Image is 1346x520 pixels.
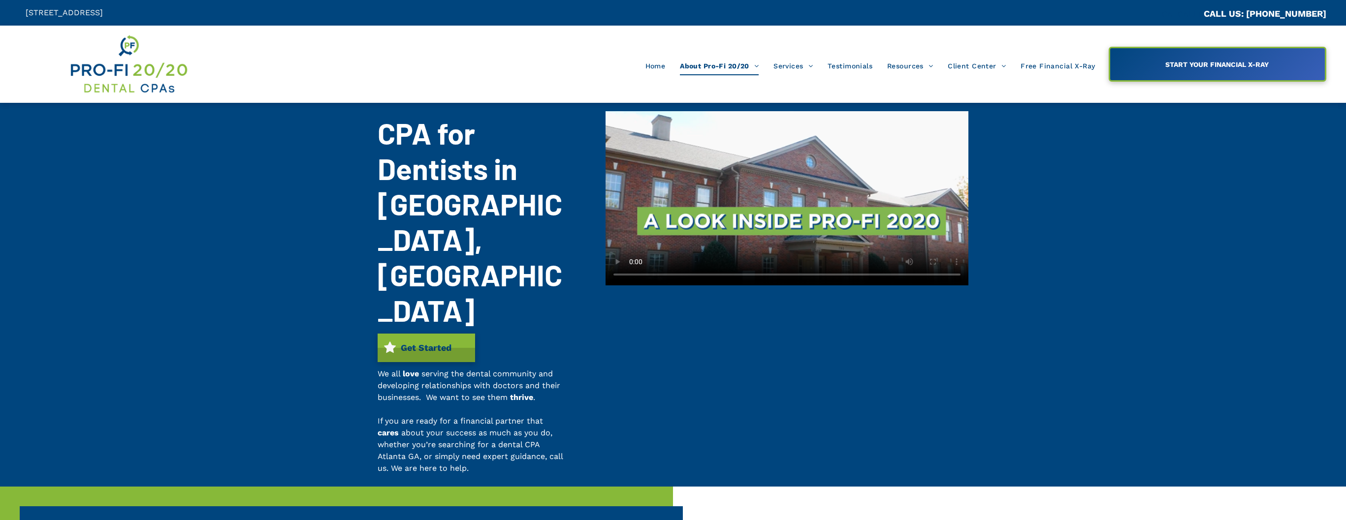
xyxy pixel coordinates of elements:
img: Get Dental CPA Consulting, Bookkeeping, & Bank Loans [69,33,188,95]
a: About Pro-Fi 20/20 [673,57,766,75]
a: Resources [880,57,940,75]
span: - [378,404,382,414]
a: Home [638,57,673,75]
span: . [533,393,535,402]
span: We all [378,369,400,378]
a: Testimonials [820,57,880,75]
span: about your success as much as you do, whether you’re searching for a dental CPA Atlanta GA, or si... [378,428,563,473]
a: Client Center [940,57,1013,75]
a: CALL US: [PHONE_NUMBER] [1204,8,1326,19]
span: Get Started [397,337,455,358]
a: Get Started [378,334,475,362]
span: thrive [510,393,533,402]
span: CA::CALLC [1162,9,1204,19]
span: serving the dental community and developing relationships with doctors and their businesses. We w... [378,369,560,402]
a: Services [766,57,820,75]
span: If you are ready for a financial partner that [378,416,543,426]
a: Free Financial X-Ray [1013,57,1102,75]
a: START YOUR FINANCIAL X-RAY [1109,47,1326,82]
span: START YOUR FINANCIAL X-RAY [1162,56,1272,73]
span: [STREET_ADDRESS] [26,8,103,17]
span: love [403,369,419,378]
span: CPA for Dentists in [GEOGRAPHIC_DATA], [GEOGRAPHIC_DATA] [378,115,562,328]
span: cares [378,428,399,437]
